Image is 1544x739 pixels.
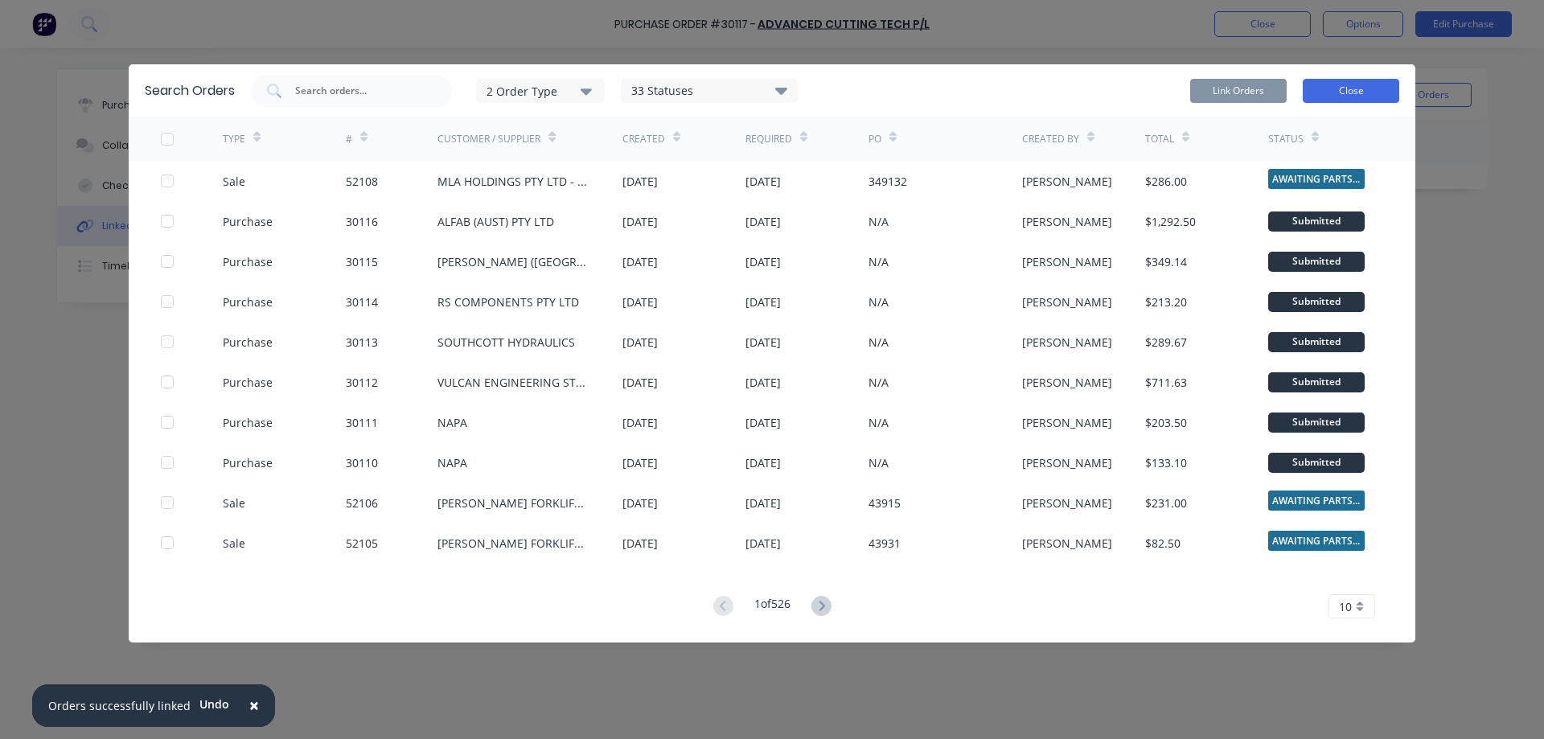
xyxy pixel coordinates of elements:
span: AWAITING PARTS ... [1268,491,1365,511]
div: Purchase [223,334,273,351]
div: $286.00 [1145,173,1187,190]
div: [DATE] [622,334,658,351]
div: NAPA [437,414,467,431]
div: N/A [868,374,889,391]
div: [DATE] [622,374,658,391]
div: [PERSON_NAME] [1022,213,1112,230]
div: Created [622,132,665,146]
div: 30115 [346,253,378,270]
div: 52106 [346,495,378,511]
button: Close [1303,79,1399,103]
div: [DATE] [622,414,658,431]
div: N/A [868,294,889,310]
div: [DATE] [745,334,781,351]
div: N/A [868,334,889,351]
span: AWAITING PARTS ... [1268,531,1365,551]
div: 30113 [346,334,378,351]
div: 33 Statuses [622,82,797,100]
div: [PERSON_NAME] FORKLIFT SERVICES - BRENDALE [437,535,590,552]
div: [PERSON_NAME] [1022,253,1112,270]
div: 30116 [346,213,378,230]
div: [DATE] [745,535,781,552]
div: Sale [223,173,245,190]
div: [DATE] [622,253,658,270]
div: Purchase [223,414,273,431]
div: 30114 [346,294,378,310]
div: Customer / Supplier [437,132,540,146]
div: N/A [868,253,889,270]
div: Purchase [223,374,273,391]
div: $1,292.50 [1145,213,1196,230]
div: N/A [868,213,889,230]
div: [PERSON_NAME] ([GEOGRAPHIC_DATA]) PTY LTD [437,253,590,270]
div: Total [1145,132,1174,146]
div: [DATE] [622,495,658,511]
div: Submitted [1268,211,1365,232]
span: 10 [1339,598,1352,615]
div: Created By [1022,132,1079,146]
button: Link Orders [1190,79,1287,103]
div: [PERSON_NAME] [1022,334,1112,351]
div: 43931 [868,535,901,552]
div: VULCAN ENGINEERING STEELS [437,374,590,391]
span: AWAITING PARTS ... [1268,169,1365,189]
div: 30111 [346,414,378,431]
div: Required [745,132,792,146]
div: [DATE] [745,454,781,471]
button: Close [233,687,275,725]
div: [PERSON_NAME] [1022,173,1112,190]
div: 43915 [868,495,901,511]
div: SOUTHCOTT HYDRAULICS [437,334,575,351]
div: [PERSON_NAME] [1022,535,1112,552]
div: [DATE] [622,535,658,552]
div: 30110 [346,454,378,471]
div: 349132 [868,173,907,190]
div: Submitted [1268,292,1365,312]
div: $203.50 [1145,414,1187,431]
div: 2 Order Type [487,82,594,99]
div: 1 of 526 [754,595,790,618]
div: [DATE] [622,454,658,471]
div: Purchase [223,213,273,230]
div: Submitted [1268,453,1365,473]
div: [DATE] [622,294,658,310]
button: 2 Order Type [476,79,605,103]
div: Purchase [223,294,273,310]
div: [PERSON_NAME] FORKLIFT SERVICES - TRUGANINA [437,495,590,511]
div: [PERSON_NAME] [1022,495,1112,511]
div: $289.67 [1145,334,1187,351]
div: # [346,132,352,146]
div: $213.20 [1145,294,1187,310]
div: [DATE] [622,173,658,190]
button: Undo [191,692,238,716]
div: Purchase [223,253,273,270]
div: PO [868,132,881,146]
div: [PERSON_NAME] [1022,374,1112,391]
div: MLA HOLDINGS PTY LTD - [GEOGRAPHIC_DATA] [437,173,590,190]
div: [DATE] [622,213,658,230]
div: [PERSON_NAME] [1022,294,1112,310]
div: [PERSON_NAME] [1022,414,1112,431]
div: 52108 [346,173,378,190]
div: [PERSON_NAME] [1022,454,1112,471]
div: ALFAB (AUST) PTY LTD [437,213,554,230]
div: Purchase [223,454,273,471]
div: TYPE [223,132,245,146]
div: Sale [223,535,245,552]
div: [DATE] [745,374,781,391]
div: N/A [868,454,889,471]
div: Status [1268,132,1304,146]
div: $349.14 [1145,253,1187,270]
div: 30112 [346,374,378,391]
div: Submitted [1268,332,1365,352]
div: [DATE] [745,253,781,270]
div: Orders successfully linked [48,697,191,714]
div: $231.00 [1145,495,1187,511]
div: Submitted [1268,372,1365,392]
span: × [249,694,259,716]
div: [DATE] [745,414,781,431]
div: $82.50 [1145,535,1181,552]
div: $133.10 [1145,454,1187,471]
div: RS COMPONENTS PTY LTD [437,294,579,310]
div: NAPA [437,454,467,471]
